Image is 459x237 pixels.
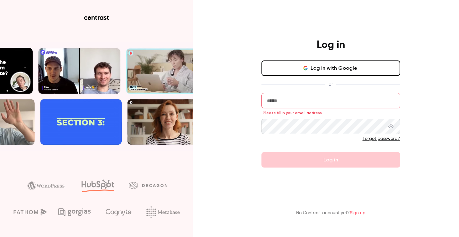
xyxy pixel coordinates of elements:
p: No Contrast account yet? [296,210,366,216]
span: or [325,81,336,88]
button: Log in with Google [261,60,400,76]
a: Forgot password? [363,136,400,141]
img: decagon [129,182,167,189]
span: Please fill in your email address [263,110,322,115]
h4: Log in [317,39,345,51]
a: Sign up [350,211,366,215]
